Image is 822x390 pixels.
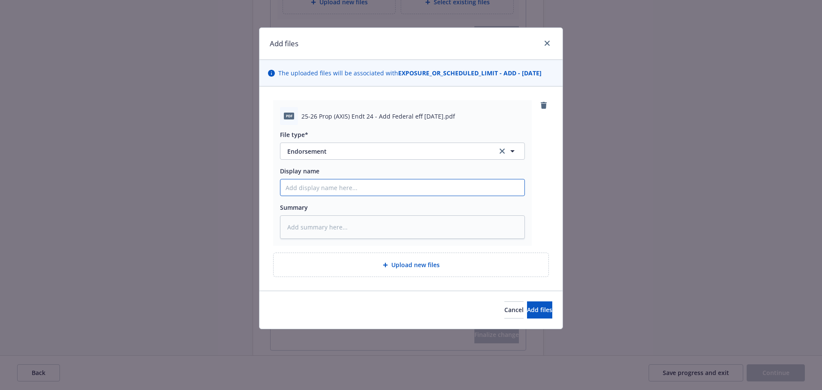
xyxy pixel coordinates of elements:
[280,203,308,211] span: Summary
[542,38,552,48] a: close
[280,131,308,139] span: File type*
[539,100,549,110] a: remove
[391,260,440,269] span: Upload new files
[504,301,524,319] button: Cancel
[280,167,319,175] span: Display name
[273,253,549,277] div: Upload new files
[278,68,542,77] span: The uploaded files will be associated with
[504,306,524,314] span: Cancel
[287,147,485,156] span: Endorsement
[398,69,542,77] strong: EXPOSURE_OR_SCHEDULED_LIMIT - ADD - [DATE]
[284,113,294,119] span: pdf
[527,301,552,319] button: Add files
[497,146,507,156] a: clear selection
[270,38,298,49] h1: Add files
[280,143,525,160] button: Endorsementclear selection
[301,112,455,121] span: 25-26 Prop (AXIS) Endt 24 - Add Federal eff [DATE].pdf
[280,179,524,196] input: Add display name here...
[527,306,552,314] span: Add files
